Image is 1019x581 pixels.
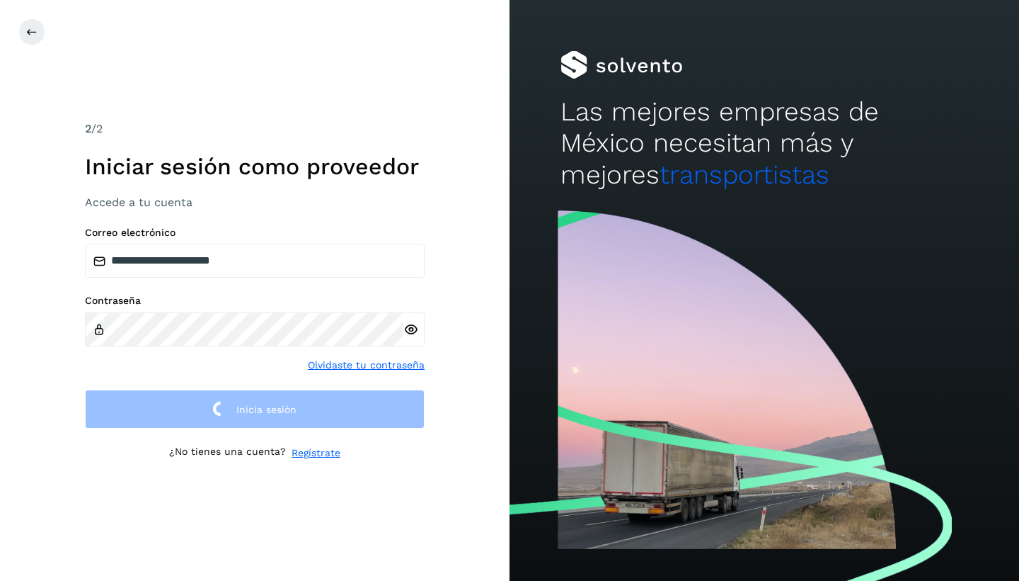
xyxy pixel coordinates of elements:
[236,405,297,414] span: Inicia sesión
[85,196,425,209] h3: Accede a tu cuenta
[560,96,968,191] h2: Las mejores empresas de México necesitan más y mejores
[308,358,425,373] a: Olvidaste tu contraseña
[169,446,286,461] p: ¿No tienes una cuenta?
[292,446,340,461] a: Regístrate
[85,295,425,307] label: Contraseña
[85,120,425,137] div: /2
[660,159,829,190] span: transportistas
[85,153,425,180] h1: Iniciar sesión como proveedor
[85,122,91,135] span: 2
[85,227,425,239] label: Correo electrónico
[85,390,425,429] button: Inicia sesión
